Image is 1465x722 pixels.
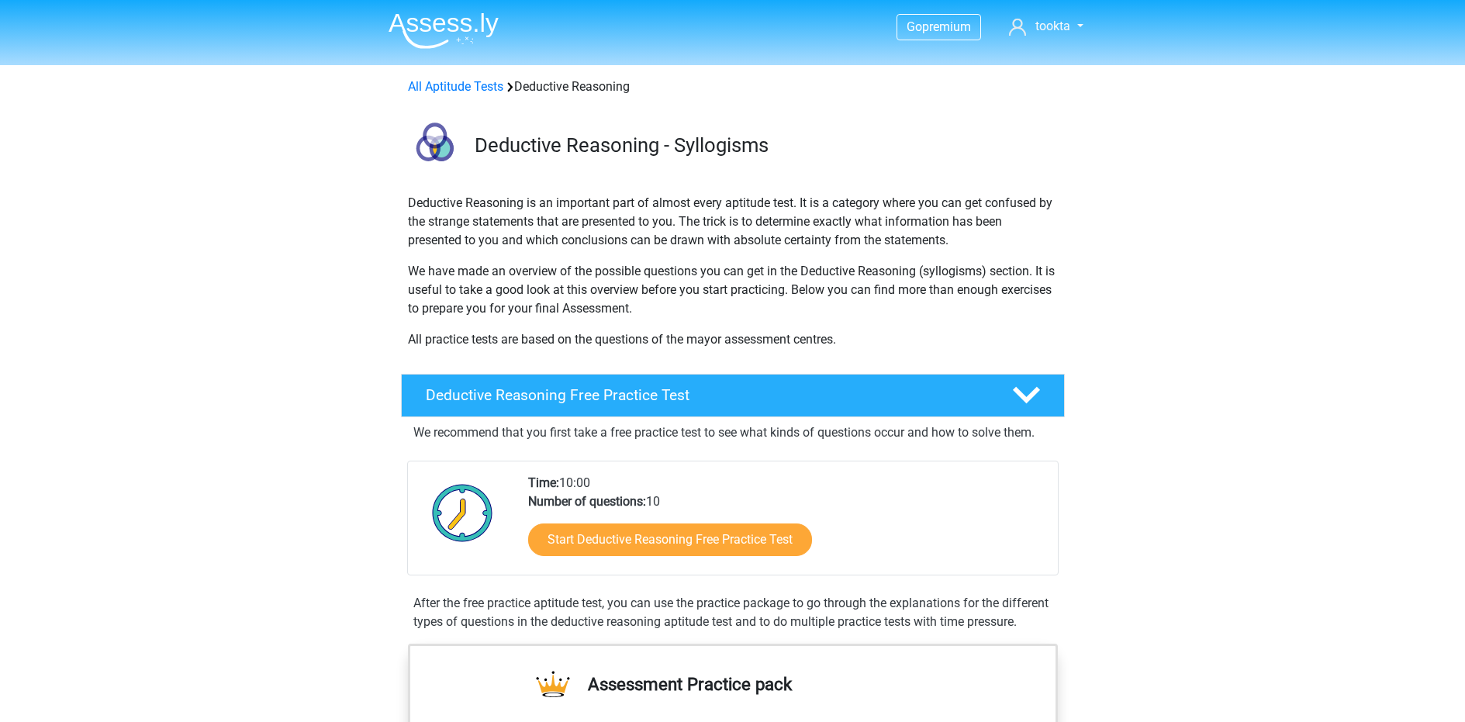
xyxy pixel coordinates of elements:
span: premium [922,19,971,34]
h3: Deductive Reasoning - Syllogisms [475,133,1052,157]
a: Deductive Reasoning Free Practice Test [395,374,1071,417]
b: Time: [528,475,559,490]
span: tookta [1035,19,1070,33]
a: Start Deductive Reasoning Free Practice Test [528,523,812,556]
a: Gopremium [897,16,980,37]
img: deductive reasoning [402,115,468,181]
p: All practice tests are based on the questions of the mayor assessment centres. [408,330,1058,349]
a: tookta [1003,17,1089,36]
p: Deductive Reasoning is an important part of almost every aptitude test. It is a category where yo... [408,194,1058,250]
div: After the free practice aptitude test, you can use the practice package to go through the explana... [407,594,1059,631]
b: Number of questions: [528,494,646,509]
img: Assessly [389,12,499,49]
img: Clock [423,474,502,551]
a: All Aptitude Tests [408,79,503,94]
p: We recommend that you first take a free practice test to see what kinds of questions occur and ho... [413,423,1052,442]
h4: Deductive Reasoning Free Practice Test [426,386,987,404]
span: Go [907,19,922,34]
div: 10:00 10 [517,474,1057,575]
div: Deductive Reasoning [402,78,1064,96]
p: We have made an overview of the possible questions you can get in the Deductive Reasoning (syllog... [408,262,1058,318]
